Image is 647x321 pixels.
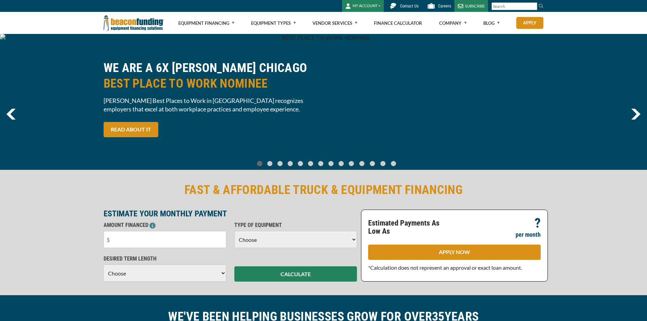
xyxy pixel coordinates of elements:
span: Careers [438,4,451,8]
a: Go To Slide 3 [286,161,294,166]
span: [PERSON_NAME] Best Places to Work in [GEOGRAPHIC_DATA] recognizes employers that excel at both wo... [104,96,320,113]
a: Go To Slide 6 [317,161,325,166]
img: Right Navigator [631,109,641,120]
p: TYPE OF EQUIPMENT [234,221,357,229]
p: per month [516,231,541,239]
input: Search [491,2,537,10]
a: Go To Slide 13 [389,161,398,166]
a: APPLY NOW [368,245,541,260]
button: CALCULATE [234,266,357,282]
p: Estimated Payments As Low As [368,219,450,235]
p: ? [535,219,541,227]
span: Contact Us [400,4,418,8]
a: Go To Slide 8 [337,161,345,166]
a: Blog [483,12,500,34]
a: Apply [516,17,543,29]
p: ESTIMATE YOUR MONTHLY PAYMENT [104,210,357,218]
a: Finance Calculator [374,12,422,34]
img: Left Navigator [6,109,16,120]
p: AMOUNT FINANCED [104,221,226,229]
a: Go To Slide 4 [296,161,305,166]
a: Go To Slide 2 [276,161,284,166]
a: Vendor Services [312,12,357,34]
a: Go To Slide 9 [347,161,356,166]
img: Beacon Funding Corporation logo [104,12,164,34]
a: READ ABOUT IT [104,122,158,137]
a: Go To Slide 12 [379,161,387,166]
span: BEST PLACE TO WORK NOMINEE [104,76,320,91]
a: Go To Slide 7 [327,161,335,166]
a: next [631,109,641,120]
a: Go To Slide 10 [358,161,366,166]
span: *Calculation does not represent an approval or exact loan amount. [368,264,522,271]
a: Company [439,12,467,34]
a: Equipment Types [251,12,296,34]
a: Clear search text [530,4,536,9]
a: Go To Slide 11 [368,161,377,166]
a: previous [6,109,16,120]
h2: WE ARE A 6X [PERSON_NAME] CHICAGO [104,60,320,91]
input: $ [104,231,226,248]
h2: FAST & AFFORDABLE TRUCK & EQUIPMENT FINANCING [104,182,544,198]
img: Search [538,3,544,8]
a: Go To Slide 5 [307,161,315,166]
p: DESIRED TERM LENGTH [104,255,226,263]
a: Go To Slide 1 [266,161,274,166]
a: Equipment Financing [178,12,234,34]
a: Go To Slide 0 [256,161,264,166]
